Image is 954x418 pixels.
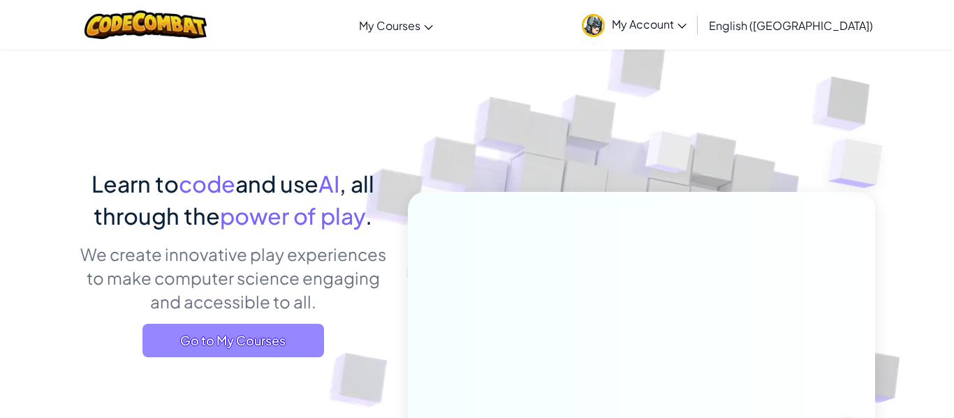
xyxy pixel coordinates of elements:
[359,18,420,33] span: My Courses
[612,17,687,31] span: My Account
[91,170,179,197] span: Learn to
[318,170,339,197] span: AI
[800,105,921,223] img: Overlap cubes
[702,6,880,44] a: English ([GEOGRAPHIC_DATA])
[582,14,605,37] img: avatar
[179,170,235,197] span: code
[142,324,324,357] a: Go to My Courses
[235,170,318,197] span: and use
[709,18,873,33] span: English ([GEOGRAPHIC_DATA])
[220,202,365,230] span: power of play
[575,3,694,47] a: My Account
[79,242,387,313] p: We create innovative play experiences to make computer science engaging and accessible to all.
[619,104,720,208] img: Overlap cubes
[85,10,207,39] img: CodeCombat logo
[365,202,372,230] span: .
[352,6,440,44] a: My Courses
